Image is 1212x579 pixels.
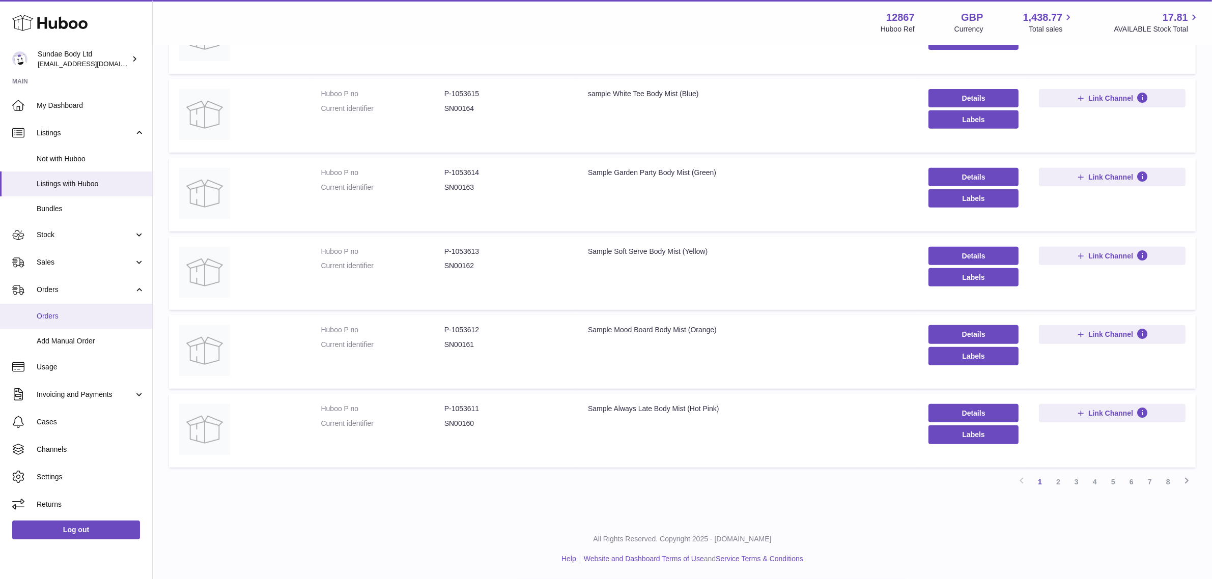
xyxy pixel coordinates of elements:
span: Add Manual Order [37,336,145,346]
dt: Huboo P no [321,168,444,178]
p: All Rights Reserved. Copyright 2025 - [DOMAIN_NAME] [161,534,1204,544]
a: 17.81 AVAILABLE Stock Total [1114,11,1200,34]
span: Link Channel [1088,409,1133,418]
button: Link Channel [1039,89,1186,107]
img: sample White Tee Body Mist (Blue) [179,89,230,140]
span: [EMAIL_ADDRESS][DOMAIN_NAME] [38,60,150,68]
span: Cases [37,417,145,427]
dd: P-1053612 [444,325,568,335]
a: Details [928,89,1019,107]
span: AVAILABLE Stock Total [1114,24,1200,34]
span: Returns [37,500,145,509]
a: 5 [1104,473,1122,491]
dd: P-1053613 [444,247,568,256]
a: Details [928,325,1019,343]
dd: P-1053615 [444,89,568,99]
dd: P-1053611 [444,404,568,414]
a: 8 [1159,473,1177,491]
a: 3 [1067,473,1086,491]
button: Link Channel [1039,247,1186,265]
span: Link Channel [1088,94,1133,103]
img: Sample Mood Board Body Mist (Orange) [179,325,230,376]
a: Details [928,404,1019,422]
span: 1,438.77 [1023,11,1063,24]
dt: Current identifier [321,104,444,113]
button: Link Channel [1039,404,1186,422]
span: Not with Huboo [37,154,145,164]
button: Labels [928,110,1019,129]
span: Invoicing and Payments [37,390,134,399]
a: 4 [1086,473,1104,491]
dd: SN00164 [444,104,568,113]
a: Details [928,168,1019,186]
a: 1,438.77 Total sales [1023,11,1075,34]
button: Link Channel [1039,168,1186,186]
div: Sundae Body Ltd [38,49,129,69]
img: internalAdmin-12867@internal.huboo.com [12,51,27,67]
img: Sample Always Late Body Mist (Hot Pink) [179,404,230,455]
a: 1 [1031,473,1049,491]
a: 2 [1049,473,1067,491]
span: My Dashboard [37,101,145,110]
span: Settings [37,472,145,482]
strong: 12867 [886,11,915,24]
a: 6 [1122,473,1141,491]
strong: GBP [961,11,983,24]
a: 7 [1141,473,1159,491]
dt: Current identifier [321,261,444,271]
span: Sales [37,257,134,267]
span: Channels [37,445,145,454]
span: Usage [37,362,145,372]
span: Link Channel [1088,172,1133,182]
li: and [580,554,803,564]
div: Sample Always Late Body Mist (Hot Pink) [588,404,908,414]
span: Orders [37,311,145,321]
a: Details [928,247,1019,265]
a: Log out [12,520,140,539]
span: Total sales [1029,24,1074,34]
span: Listings [37,128,134,138]
button: Labels [928,425,1019,444]
div: Huboo Ref [881,24,915,34]
dd: SN00161 [444,340,568,350]
dt: Current identifier [321,183,444,192]
dt: Current identifier [321,340,444,350]
div: Sample Mood Board Body Mist (Orange) [588,325,908,335]
button: Labels [928,189,1019,208]
span: Link Channel [1088,330,1133,339]
span: Listings with Huboo [37,179,145,189]
span: Bundles [37,204,145,214]
dd: SN00160 [444,419,568,428]
a: Help [561,555,576,563]
div: sample White Tee Body Mist (Blue) [588,89,908,99]
dd: SN00162 [444,261,568,271]
span: Orders [37,285,134,295]
dt: Huboo P no [321,89,444,99]
dt: Current identifier [321,419,444,428]
div: Currency [954,24,983,34]
dt: Huboo P no [321,247,444,256]
div: Sample Soft Serve Body Mist (Yellow) [588,247,908,256]
a: Service Terms & Conditions [716,555,803,563]
dt: Huboo P no [321,325,444,335]
dt: Huboo P no [321,404,444,414]
span: Link Channel [1088,251,1133,260]
dd: P-1053614 [444,168,568,178]
button: Labels [928,268,1019,286]
button: Link Channel [1039,325,1186,343]
span: 17.81 [1163,11,1188,24]
dd: SN00163 [444,183,568,192]
img: Sample Garden Party Body Mist (Green) [179,168,230,219]
img: Sample Soft Serve Body Mist (Yellow) [179,247,230,298]
span: Stock [37,230,134,240]
a: Website and Dashboard Terms of Use [584,555,704,563]
button: Labels [928,347,1019,365]
div: Sample Garden Party Body Mist (Green) [588,168,908,178]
